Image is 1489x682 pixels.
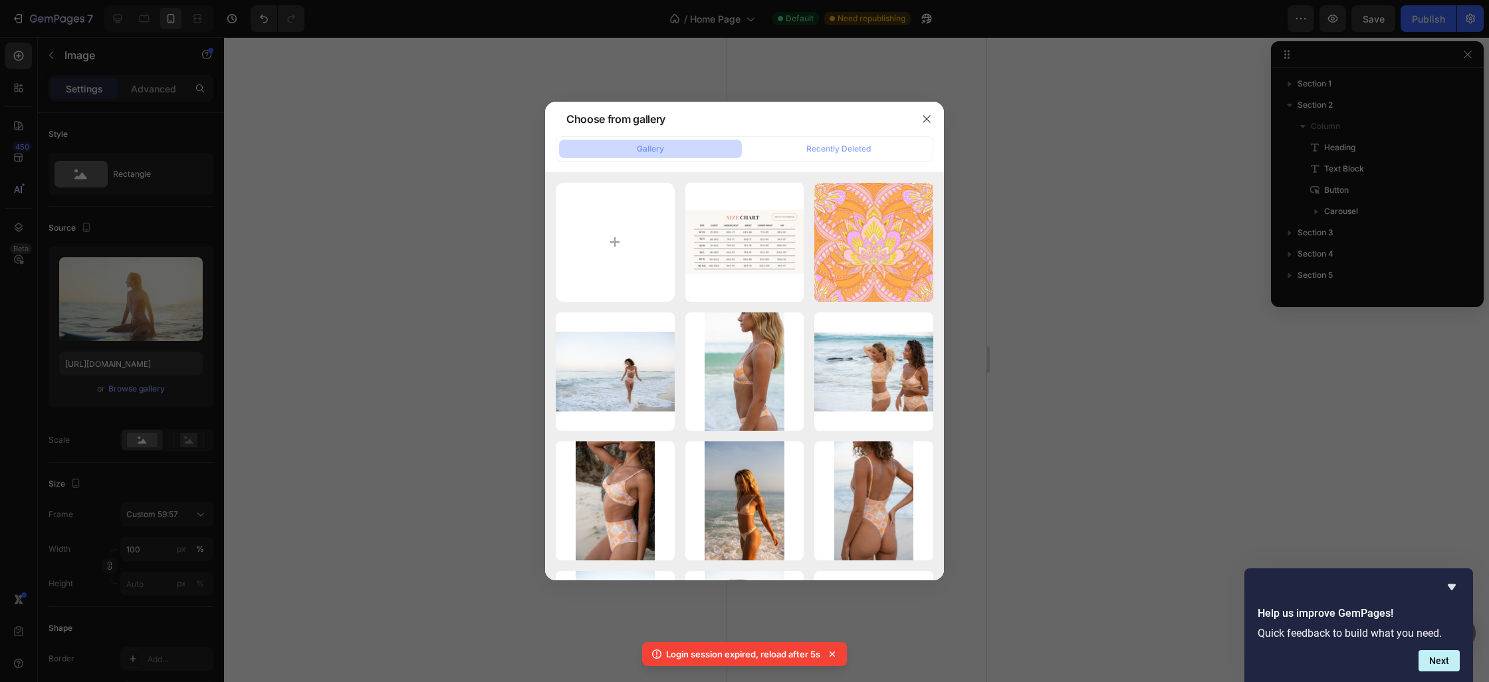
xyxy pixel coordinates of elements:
button: Hide survey [1444,579,1460,595]
img: image [705,441,784,560]
img: image [814,332,933,411]
img: image [556,332,675,411]
img: image [814,183,933,302]
p: Quick feedback to build what you need. [1258,627,1460,639]
div: Help us improve GemPages! [1258,579,1460,671]
img: image [685,210,804,274]
img: image [705,312,784,431]
button: Recently Deleted [747,140,930,158]
h2: Help us improve GemPages! [1258,606,1460,622]
img: image [834,441,913,560]
p: Login session expired, reload after 5s [666,647,820,661]
div: Gallery [637,143,664,155]
img: image [576,441,655,560]
div: Choose from gallery [566,111,665,127]
div: Recently Deleted [806,143,871,155]
button: Gallery [559,140,742,158]
button: Next question [1419,650,1460,671]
